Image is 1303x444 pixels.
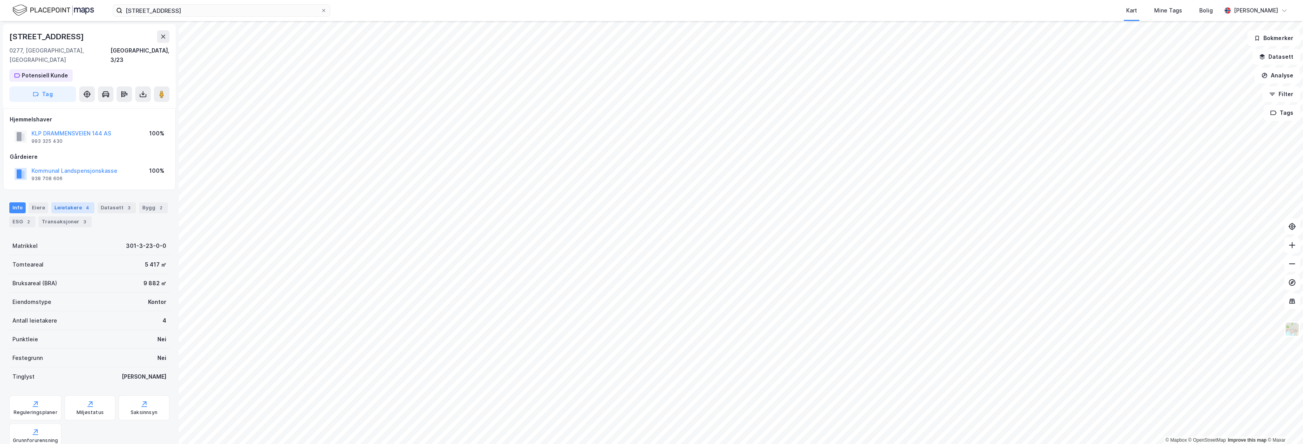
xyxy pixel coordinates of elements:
div: Eiere [29,202,48,213]
button: Filter [1263,86,1300,102]
div: Saksinnsyn [131,409,157,416]
div: Tomteareal [12,260,44,269]
div: Punktleie [12,335,38,344]
input: Søk på adresse, matrikkel, gårdeiere, leietakere eller personer [122,5,321,16]
div: Nei [157,335,166,344]
div: 0277, [GEOGRAPHIC_DATA], [GEOGRAPHIC_DATA] [9,46,110,65]
div: Transaksjoner [38,216,92,227]
div: 4 [162,316,166,325]
div: [STREET_ADDRESS] [9,30,85,43]
div: Antall leietakere [12,316,57,325]
button: Tags [1264,105,1300,121]
div: Info [9,202,26,213]
div: Bygg [139,202,168,213]
div: Grunnforurensning [13,437,58,444]
div: [PERSON_NAME] [122,372,166,381]
div: [GEOGRAPHIC_DATA], 3/23 [110,46,169,65]
div: Kart [1126,6,1137,15]
button: Analyse [1255,68,1300,83]
div: Leietakere [51,202,94,213]
div: Tinglyst [12,372,35,381]
img: logo.f888ab2527a4732fd821a326f86c7f29.svg [12,4,94,17]
div: ESG [9,216,35,227]
div: 301-3-23-0-0 [126,241,166,251]
div: Gårdeiere [10,152,169,161]
button: Bokmerker [1247,30,1300,46]
div: Reguleringsplaner [14,409,58,416]
div: 4 [84,204,91,212]
iframe: Chat Widget [1264,407,1303,444]
div: Matrikkel [12,241,38,251]
a: Mapbox [1165,437,1187,443]
div: Festegrunn [12,353,43,363]
div: Miljøstatus [77,409,104,416]
div: 5 417 ㎡ [145,260,166,269]
div: Kontrollprogram for chat [1264,407,1303,444]
div: 938 708 606 [31,175,63,182]
div: 100% [149,166,164,175]
div: 100% [149,129,164,138]
div: Kontor [148,297,166,307]
div: 3 [125,204,133,212]
button: Tag [9,86,76,102]
button: Datasett [1252,49,1300,65]
div: 9 882 ㎡ [143,279,166,288]
div: 2 [24,218,32,226]
img: Z [1285,322,1300,337]
div: 993 325 430 [31,138,63,144]
div: Potensiell Kunde [22,71,68,80]
div: Bruksareal (BRA) [12,279,57,288]
a: Improve this map [1228,437,1266,443]
div: Datasett [98,202,136,213]
div: 2 [157,204,165,212]
div: Bolig [1199,6,1213,15]
div: Hjemmelshaver [10,115,169,124]
div: [PERSON_NAME] [1234,6,1278,15]
div: 3 [81,218,89,226]
div: Mine Tags [1154,6,1182,15]
div: Eiendomstype [12,297,51,307]
div: Nei [157,353,166,363]
a: OpenStreetMap [1188,437,1226,443]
